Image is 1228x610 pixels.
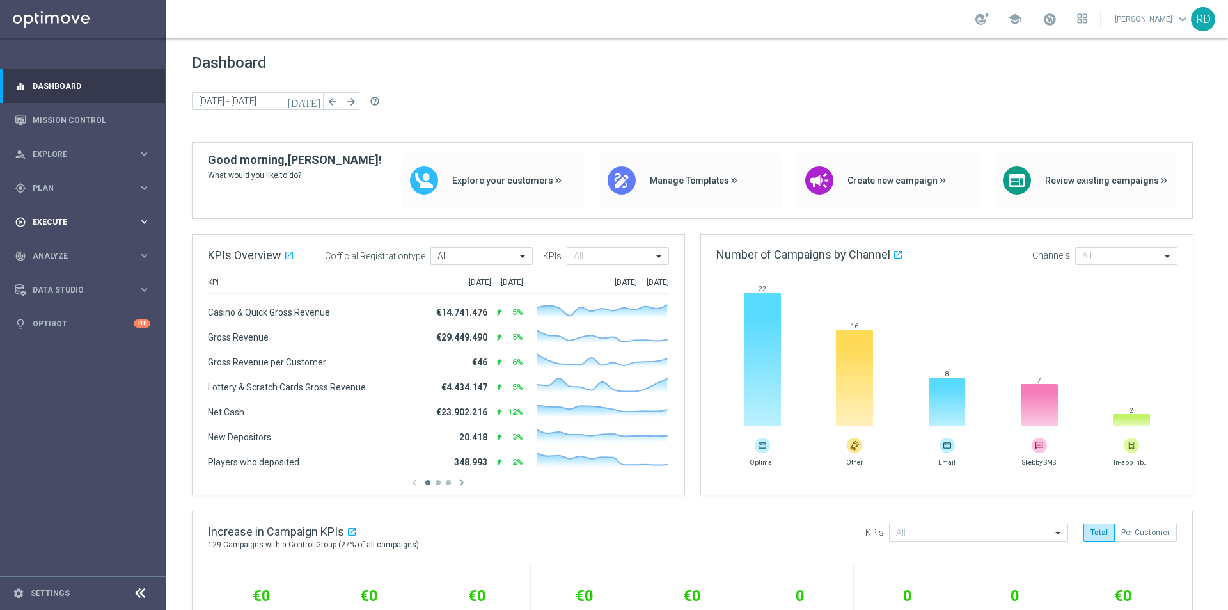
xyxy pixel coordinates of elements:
[14,81,151,92] button: equalizer Dashboard
[15,81,26,92] i: equalizer
[15,216,26,228] i: play_circle_outline
[33,69,150,103] a: Dashboard
[15,182,138,194] div: Plan
[14,183,151,193] button: gps_fixed Plan keyboard_arrow_right
[14,149,151,159] button: person_search Explore keyboard_arrow_right
[13,588,24,599] i: settings
[15,250,26,262] i: track_changes
[14,115,151,125] button: Mission Control
[1191,7,1215,31] div: RD
[138,250,150,262] i: keyboard_arrow_right
[14,319,151,329] button: lightbulb Optibot +10
[138,148,150,160] i: keyboard_arrow_right
[31,590,70,597] a: Settings
[15,148,26,160] i: person_search
[15,318,26,330] i: lightbulb
[15,250,138,262] div: Analyze
[1114,10,1191,29] a: [PERSON_NAME]keyboard_arrow_down
[15,182,26,194] i: gps_fixed
[14,285,151,295] button: Data Studio keyboard_arrow_right
[138,216,150,228] i: keyboard_arrow_right
[138,182,150,194] i: keyboard_arrow_right
[1176,12,1190,26] span: keyboard_arrow_down
[15,148,138,160] div: Explore
[14,217,151,227] button: play_circle_outline Execute keyboard_arrow_right
[33,286,138,294] span: Data Studio
[15,307,150,341] div: Optibot
[1008,12,1022,26] span: school
[33,184,138,192] span: Plan
[33,307,134,341] a: Optibot
[134,319,150,328] div: +10
[33,150,138,158] span: Explore
[33,103,150,137] a: Mission Control
[14,251,151,261] button: track_changes Analyze keyboard_arrow_right
[15,69,150,103] div: Dashboard
[33,252,138,260] span: Analyze
[15,284,138,296] div: Data Studio
[15,103,150,137] div: Mission Control
[138,284,150,296] i: keyboard_arrow_right
[15,216,138,228] div: Execute
[33,218,138,226] span: Execute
